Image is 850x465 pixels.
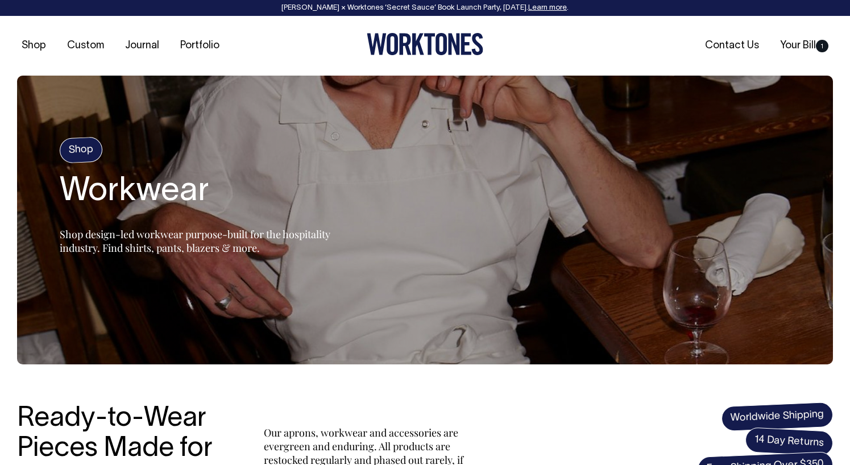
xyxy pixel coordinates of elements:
[700,36,764,55] a: Contact Us
[60,174,344,210] h1: Workwear
[121,36,164,55] a: Journal
[776,36,833,55] a: Your Bill1
[176,36,224,55] a: Portfolio
[17,36,51,55] a: Shop
[745,427,834,456] span: 14 Day Returns
[63,36,109,55] a: Custom
[11,4,839,12] div: [PERSON_NAME] × Worktones ‘Secret Sauce’ Book Launch Party, [DATE]. .
[721,402,834,431] span: Worldwide Shipping
[59,137,103,164] h4: Shop
[60,227,330,255] span: Shop design-led workwear purpose-built for the hospitality industry. Find shirts, pants, blazers ...
[816,40,828,52] span: 1
[528,5,567,11] a: Learn more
